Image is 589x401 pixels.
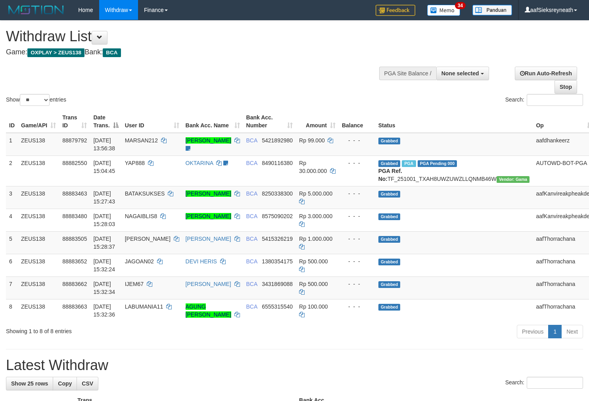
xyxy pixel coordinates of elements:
td: ZEUS138 [18,133,59,156]
span: PGA Pending [418,160,457,167]
a: Stop [554,80,577,94]
th: Trans ID: activate to sort column ascending [59,110,90,133]
td: ZEUS138 [18,186,59,209]
span: 88883662 [62,281,87,287]
div: - - - [342,159,372,167]
span: NAGAIBLIS8 [125,213,157,219]
span: Grabbed [378,236,401,243]
div: Showing 1 to 8 of 8 entries [6,324,240,335]
span: [DATE] 15:28:37 [93,236,115,250]
span: [DATE] 15:32:24 [93,258,115,272]
a: Next [561,325,583,338]
a: OKTARINA [186,160,213,166]
td: ZEUS138 [18,231,59,254]
span: Copy 8575090202 to clipboard [262,213,293,219]
a: [PERSON_NAME] [186,281,231,287]
td: 3 [6,186,18,209]
th: User ID: activate to sort column ascending [122,110,182,133]
a: 1 [548,325,562,338]
span: Rp 5.000.000 [299,190,332,197]
td: ZEUS138 [18,155,59,186]
span: Copy 6555315540 to clipboard [262,303,293,310]
span: Rp 500.000 [299,258,328,265]
span: 88883663 [62,303,87,310]
span: Rp 100.000 [299,303,328,310]
a: Show 25 rows [6,377,53,390]
h1: Latest Withdraw [6,357,583,373]
input: Search: [527,377,583,389]
div: PGA Site Balance / [379,67,436,80]
th: Date Trans.: activate to sort column descending [90,110,121,133]
span: 34 [455,2,466,9]
span: [PERSON_NAME] [125,236,171,242]
span: BCA [246,236,257,242]
label: Show entries [6,94,66,106]
span: Copy 8250338300 to clipboard [262,190,293,197]
th: Bank Acc. Number: activate to sort column ascending [243,110,296,133]
span: Copy 1380354175 to clipboard [262,258,293,265]
a: Copy [53,377,77,390]
span: YAP888 [125,160,145,166]
div: - - - [342,280,372,288]
span: BCA [246,303,257,310]
th: Bank Acc. Name: activate to sort column ascending [182,110,243,133]
span: [DATE] 15:04:45 [93,160,115,174]
td: 2 [6,155,18,186]
td: 4 [6,209,18,231]
span: [DATE] 15:27:43 [93,190,115,205]
td: ZEUS138 [18,299,59,322]
div: - - - [342,136,372,144]
label: Search: [505,94,583,106]
td: 6 [6,254,18,276]
img: Feedback.jpg [376,5,415,16]
span: 88883505 [62,236,87,242]
span: [DATE] 13:56:38 [93,137,115,152]
span: CSV [82,380,93,387]
span: Copy 8490116380 to clipboard [262,160,293,166]
a: Previous [517,325,549,338]
a: Run Auto-Refresh [515,67,577,80]
span: [DATE] 15:32:36 [93,303,115,318]
td: 7 [6,276,18,299]
span: 88883652 [62,258,87,265]
span: Grabbed [378,281,401,288]
select: Showentries [20,94,50,106]
span: Grabbed [378,138,401,144]
input: Search: [527,94,583,106]
span: Grabbed [378,259,401,265]
span: OXPLAY > ZEUS138 [27,48,84,57]
img: panduan.png [472,5,512,15]
span: BCA [246,137,257,144]
img: MOTION_logo.png [6,4,66,16]
span: Rp 1.000.000 [299,236,332,242]
th: Amount: activate to sort column ascending [296,110,339,133]
div: - - - [342,212,372,220]
span: [DATE] 15:28:03 [93,213,115,227]
td: ZEUS138 [18,254,59,276]
a: [PERSON_NAME] [186,137,231,144]
span: Copy 5421892980 to clipboard [262,137,293,144]
a: CSV [77,377,98,390]
span: 88882550 [62,160,87,166]
b: PGA Ref. No: [378,168,402,182]
td: 5 [6,231,18,254]
span: BCA [246,258,257,265]
a: AGUNG [PERSON_NAME] [186,303,231,318]
span: Grabbed [378,160,401,167]
span: Show 25 rows [11,380,48,387]
span: Vendor URL: https://trx31.1velocity.biz [497,176,530,183]
th: Status [375,110,533,133]
span: BCA [246,281,257,287]
span: Grabbed [378,213,401,220]
div: - - - [342,303,372,311]
button: None selected [436,67,489,80]
a: [PERSON_NAME] [186,236,231,242]
td: TF_251001_TXAH8UWZUWZLLQNMB46W [375,155,533,186]
span: IJEM67 [125,281,144,287]
span: BCA [103,48,121,57]
span: LABUMANIA11 [125,303,163,310]
span: JAGOAN02 [125,258,154,265]
span: 88883463 [62,190,87,197]
th: ID [6,110,18,133]
td: ZEUS138 [18,209,59,231]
